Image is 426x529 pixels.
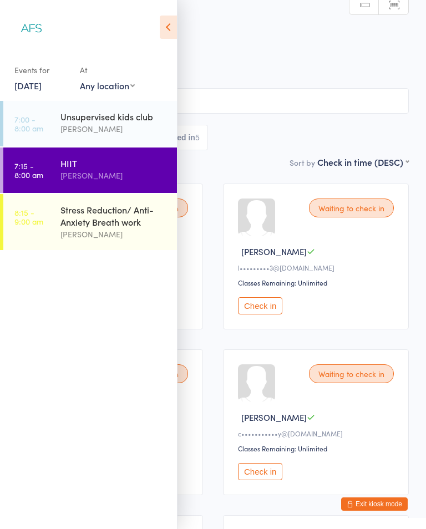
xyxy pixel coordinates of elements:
[11,8,53,50] img: Align Fitness Studio
[241,411,307,423] span: [PERSON_NAME]
[309,364,394,383] div: Waiting to check in
[290,157,315,168] label: Sort by
[60,110,168,123] div: Unsupervised kids club
[17,50,392,62] span: [PERSON_NAME]
[238,278,397,287] div: Classes Remaining: Unlimited
[14,115,43,133] time: 7:00 - 8:00 am
[238,444,397,453] div: Classes Remaining: Unlimited
[241,246,307,257] span: [PERSON_NAME]
[14,161,43,179] time: 7:15 - 8:00 am
[317,156,409,168] div: Check in time (DESC)
[17,39,392,50] span: [DATE] 7:15am
[238,263,397,272] div: l•••••••••3@[DOMAIN_NAME]
[3,101,177,146] a: 7:00 -8:00 amUnsupervised kids club[PERSON_NAME]
[14,61,69,79] div: Events for
[195,133,200,142] div: 5
[80,61,135,79] div: At
[238,297,282,314] button: Check in
[238,463,282,480] button: Check in
[14,208,43,226] time: 8:15 - 9:00 am
[80,79,135,91] div: Any location
[60,228,168,241] div: [PERSON_NAME]
[60,169,168,182] div: [PERSON_NAME]
[14,79,42,91] a: [DATE]
[238,429,397,438] div: c•••••••••••y@[DOMAIN_NAME]
[60,123,168,135] div: [PERSON_NAME]
[309,199,394,217] div: Waiting to check in
[341,497,408,511] button: Exit kiosk mode
[60,157,168,169] div: HIIT
[3,147,177,193] a: 7:15 -8:00 amHIIT[PERSON_NAME]
[60,204,168,228] div: Stress Reduction/ Anti-Anxiety Breath work
[17,88,409,114] input: Search
[17,16,409,34] h2: HIIT Check-in
[17,62,409,73] span: Gym Floor
[3,194,177,250] a: 8:15 -9:00 amStress Reduction/ Anti-Anxiety Breath work[PERSON_NAME]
